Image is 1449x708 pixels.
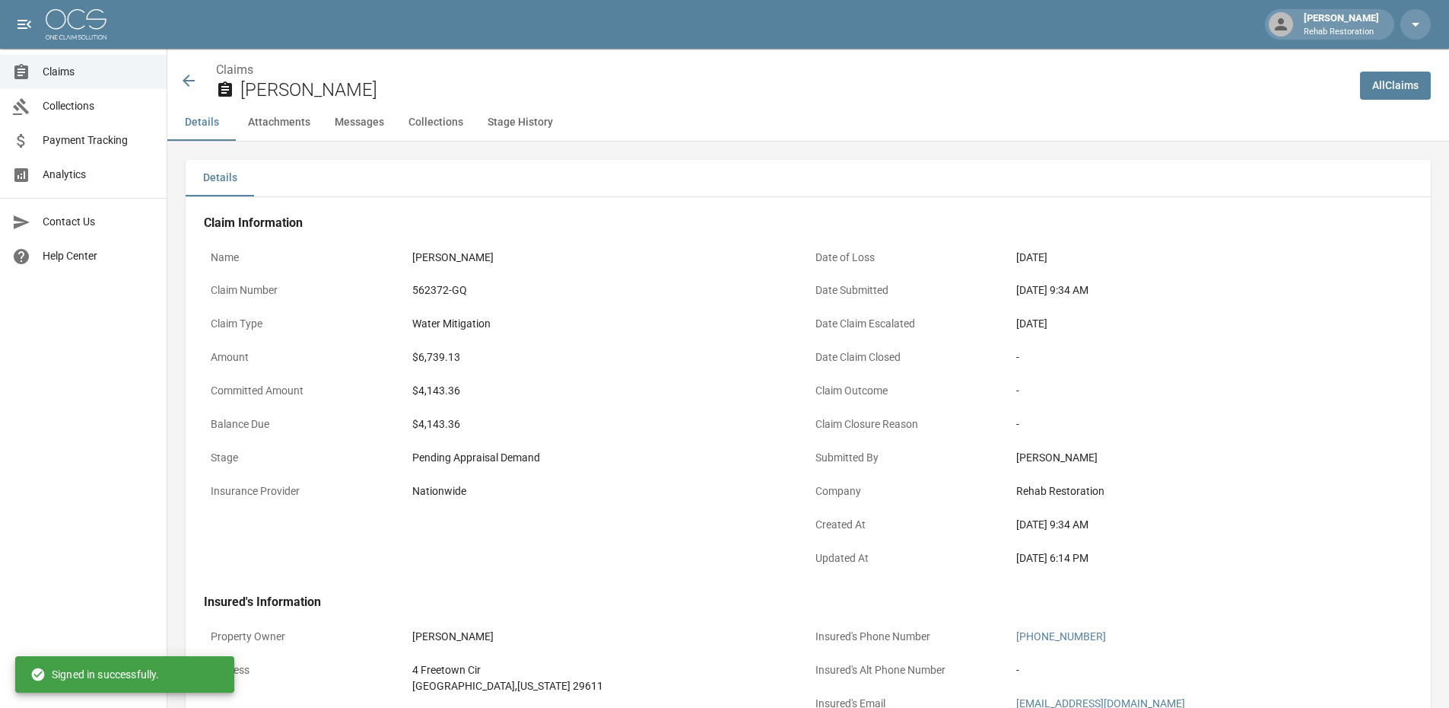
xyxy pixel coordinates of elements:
[412,450,802,466] div: Pending Appraisal Demand
[204,376,405,406] p: Committed Amount
[412,250,802,266] div: [PERSON_NAME]
[412,416,802,432] div: $4,143.36
[204,309,405,339] p: Claim Type
[9,9,40,40] button: open drawer
[1016,450,1406,466] div: [PERSON_NAME]
[204,477,405,506] p: Insurance Provider
[186,160,254,196] button: Details
[204,410,405,439] p: Balance Due
[43,132,154,148] span: Payment Tracking
[412,349,802,365] div: $6,739.13
[1016,517,1406,533] div: [DATE] 9:34 AM
[43,64,154,80] span: Claims
[323,104,396,141] button: Messages
[1016,383,1406,399] div: -
[809,477,1010,506] p: Company
[236,104,323,141] button: Attachments
[167,104,1449,141] div: anchor tabs
[204,655,405,685] p: Address
[412,282,802,298] div: 562372-GQ
[475,104,565,141] button: Stage History
[240,79,1348,101] h2: [PERSON_NAME]
[204,343,405,372] p: Amount
[1016,483,1406,499] div: Rehab Restoration
[396,104,475,141] button: Collections
[412,662,802,678] div: 4 Freetown Cir
[412,483,802,499] div: Nationwide
[412,383,802,399] div: $4,143.36
[809,276,1010,305] p: Date Submitted
[204,276,405,305] p: Claim Number
[1016,550,1406,566] div: [DATE] 6:14 PM
[204,622,405,652] p: Property Owner
[809,655,1010,685] p: Insured's Alt Phone Number
[43,167,154,183] span: Analytics
[1016,282,1406,298] div: [DATE] 9:34 AM
[809,622,1010,652] p: Insured's Phone Number
[809,343,1010,372] p: Date Claim Closed
[809,443,1010,473] p: Submitted By
[1016,316,1406,332] div: [DATE]
[216,62,253,77] a: Claims
[204,243,405,273] p: Name
[43,248,154,264] span: Help Center
[1016,250,1406,266] div: [DATE]
[809,510,1010,540] p: Created At
[1304,26,1379,39] p: Rehab Restoration
[809,410,1010,439] p: Claim Closure Reason
[204,215,1412,231] h4: Claim Information
[1298,11,1385,38] div: [PERSON_NAME]
[1016,630,1106,643] a: [PHONE_NUMBER]
[809,376,1010,406] p: Claim Outcome
[1016,416,1406,432] div: -
[43,214,154,230] span: Contact Us
[204,595,1412,610] h4: Insured's Information
[412,629,802,645] div: [PERSON_NAME]
[167,104,236,141] button: Details
[186,160,1431,196] div: details tabs
[809,309,1010,339] p: Date Claim Escalated
[809,544,1010,573] p: Updated At
[46,9,106,40] img: ocs-logo-white-transparent.png
[43,98,154,114] span: Collections
[412,316,802,332] div: Water Mitigation
[216,61,1348,79] nav: breadcrumb
[1360,72,1431,100] a: AllClaims
[412,678,802,694] div: [GEOGRAPHIC_DATA] , [US_STATE] 29611
[1016,349,1406,365] div: -
[809,243,1010,273] p: Date of Loss
[204,443,405,473] p: Stage
[30,661,159,688] div: Signed in successfully.
[1016,662,1406,678] div: -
